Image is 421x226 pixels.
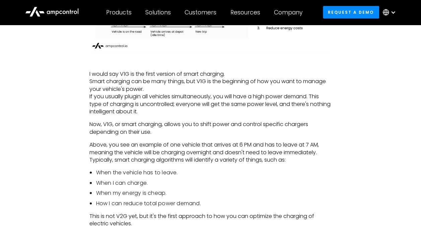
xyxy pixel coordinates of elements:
div: Resources [230,9,260,16]
div: Company [274,9,302,16]
div: Solutions [145,9,171,16]
div: Customers [185,9,216,16]
div: Products [106,9,132,16]
li: How I can reduce total power demand. [96,200,332,207]
li: When the vehicle has to leave. [96,169,332,176]
li: When my energy is cheap. [96,189,332,197]
p: Above, you see an example of one vehicle that arrives at 6 PM and has to leave at 7 AM, meaning t... [89,141,332,164]
p: Now, V1G, or smart charging, allows you to shift power and control specific chargers depending on... [89,121,332,136]
p: I would say V1G is the first version of smart charging. Smart charging can be many things, but V1... [89,70,332,115]
a: Request a demo [323,6,379,18]
li: When I can charge. [96,179,332,187]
